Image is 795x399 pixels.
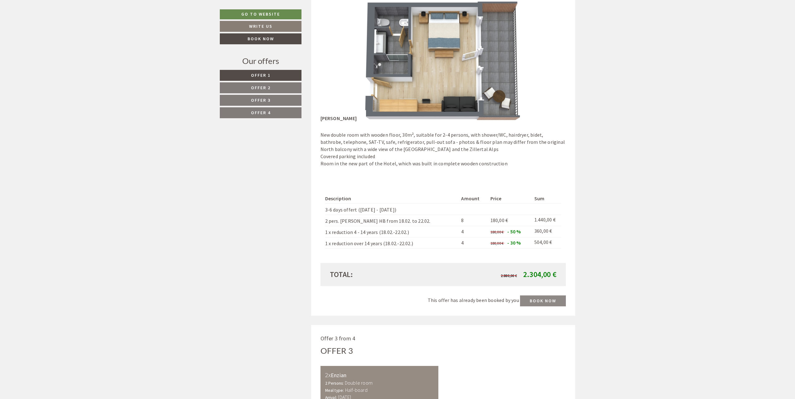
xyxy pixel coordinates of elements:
td: 1 x reduction 4 - 14 years (18.02.-22.02.) [325,226,459,237]
span: Offer 4 [251,110,271,115]
td: 2 pers. [PERSON_NAME] HB from 18.02. to 22.02. [325,215,459,226]
th: Price [488,194,532,203]
button: Send [214,164,246,175]
td: 4 [459,237,488,248]
div: Enzian [325,371,434,380]
th: Sum [532,194,561,203]
span: Offer 3 [251,97,271,103]
b: 2x [325,371,331,379]
span: Offer 1 [251,72,271,78]
small: 09:08 [10,31,71,35]
td: 4 [459,226,488,237]
b: Half-board [345,387,368,393]
div: Offer 3 [320,345,353,357]
span: 180,00 € [490,241,504,246]
td: 8 [459,215,488,226]
td: 504,00 € [532,237,561,248]
span: 2.304,00 € [523,270,556,279]
a: Book now [220,33,301,44]
span: - 30 % [507,240,521,246]
button: Previous [331,53,338,68]
span: Offer 3 from 4 [320,335,355,342]
div: [PERSON_NAME] [320,110,366,122]
div: [DATE] [111,5,134,16]
p: New double room with wooden floor, 30m², suitable for 2-4 persons, with shower/WC, hairdryer, bid... [320,131,566,167]
td: 3-6 days offert ([DATE] - [DATE]) [325,204,459,215]
span: 2.880,00 € [501,273,517,278]
small: 2 Persons: [325,381,344,386]
span: 180,00 € [490,217,508,223]
button: Next [548,53,555,68]
small: Meal type: [325,388,344,393]
div: [GEOGRAPHIC_DATA] [10,18,71,23]
span: - 50 % [507,228,521,235]
th: Description [325,194,459,203]
a: Write us [220,21,301,32]
div: Hello, how can we help you? [5,17,74,36]
th: Amount [459,194,488,203]
a: Go to website [220,9,301,19]
b: Double room [345,380,373,386]
div: Total: [325,269,443,280]
span: 180,00 € [490,230,504,234]
div: Our offers [220,55,301,67]
span: Offer 2 [251,85,271,90]
td: 360,00 € [532,226,561,237]
td: 1 x reduction over 14 years (18.02.-22.02.) [325,237,459,248]
span: This offer has already been booked by you [428,297,519,303]
td: 1.440,00 € [532,215,561,226]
